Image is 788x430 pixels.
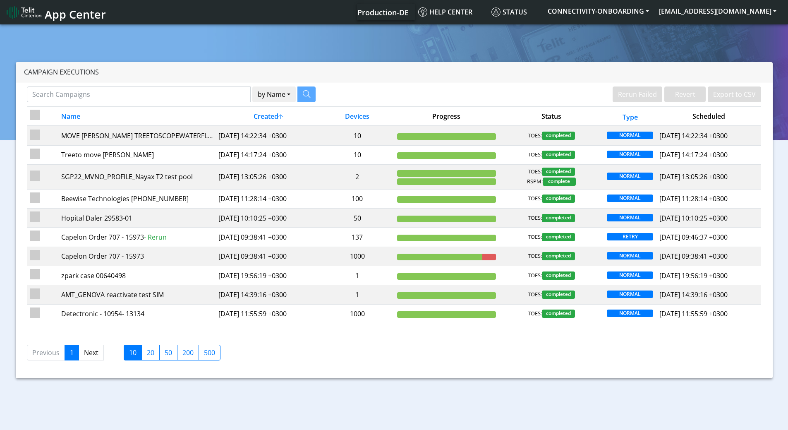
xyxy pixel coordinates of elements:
[488,4,543,20] a: Status
[321,208,394,227] td: 50
[659,150,728,159] span: [DATE] 14:17:24 +0300
[321,126,394,145] td: 10
[491,7,527,17] span: Status
[199,345,220,360] label: 500
[45,7,106,22] span: App Center
[321,228,394,247] td: 137
[177,345,199,360] label: 200
[321,107,394,126] th: Devices
[542,168,575,176] span: completed
[357,7,409,17] span: Production-DE
[659,252,728,261] span: [DATE] 09:38:41 +0300
[321,304,394,323] td: 1000
[542,310,575,318] span: completed
[708,86,761,102] button: Export to CSV
[418,7,427,17] img: knowledge.svg
[528,252,542,260] span: TOES:
[252,86,296,102] button: by Name
[216,189,321,208] td: [DATE] 11:28:14 +0300
[656,107,762,126] th: Scheduled
[216,126,321,145] td: [DATE] 14:22:34 +0300
[528,214,542,222] span: TOES:
[7,6,41,19] img: logo-telit-cinterion-gw-new.png
[659,290,728,299] span: [DATE] 14:39:16 +0300
[216,228,321,247] td: [DATE] 09:38:41 +0300
[216,145,321,164] td: [DATE] 14:17:24 +0300
[528,151,542,159] span: TOES:
[607,252,653,259] span: NORMAL
[216,304,321,323] td: [DATE] 11:55:59 +0300
[607,132,653,139] span: NORMAL
[27,86,251,102] input: Search Campaigns
[61,290,213,300] div: AMT_GENOVA reactivate test SIM
[659,172,728,181] span: [DATE] 13:05:26 +0300
[542,151,575,159] span: completed
[61,131,213,141] div: MOVE [PERSON_NAME] TREETOSCOPEWATERFLOW
[542,195,575,203] span: completed
[141,345,160,360] label: 20
[61,150,213,160] div: Treeto move [PERSON_NAME]
[607,233,653,240] span: RETRY
[607,291,653,298] span: NORMAL
[65,345,79,360] a: 1
[394,107,499,126] th: Progress
[542,233,575,241] span: completed
[124,345,142,360] label: 10
[607,151,653,158] span: NORMAL
[415,4,488,20] a: Help center
[542,132,575,140] span: completed
[321,165,394,189] td: 2
[491,7,501,17] img: status.svg
[659,309,728,318] span: [DATE] 11:55:59 +0300
[216,247,321,266] td: [DATE] 09:38:41 +0300
[58,107,216,126] th: Name
[664,86,706,102] button: Revert
[321,285,394,304] td: 1
[542,252,575,260] span: completed
[321,145,394,164] td: 10
[528,195,542,203] span: TOES:
[321,247,394,266] td: 1000
[16,62,773,82] div: Campaign Executions
[607,310,653,317] span: NORMAL
[418,7,472,17] span: Help center
[159,345,177,360] label: 50
[543,4,654,19] button: CONNECTIVITY-ONBOARDING
[61,194,213,204] div: Beewise Technologies [PHONE_NUMBER]
[659,233,728,242] span: [DATE] 09:46:37 +0300
[216,107,321,126] th: Created
[528,168,542,176] span: TOES:
[659,271,728,280] span: [DATE] 19:56:19 +0300
[216,285,321,304] td: [DATE] 14:39:16 +0300
[357,4,408,20] a: Your current platform instance
[321,266,394,285] td: 1
[7,3,105,21] a: App Center
[528,132,542,140] span: TOES:
[542,214,575,222] span: completed
[654,4,781,19] button: [EMAIL_ADDRESS][DOMAIN_NAME]
[61,251,213,261] div: Capelon Order 707 - 15973
[528,233,542,241] span: TOES:
[607,271,653,279] span: NORMAL
[499,107,604,126] th: Status
[607,214,653,221] span: NORMAL
[61,309,213,319] div: Detectronic - 10954- 13134
[528,291,542,299] span: TOES:
[659,214,728,223] span: [DATE] 10:10:25 +0300
[604,107,656,126] th: Type
[216,165,321,189] td: [DATE] 13:05:26 +0300
[527,178,543,186] span: RSPM:
[607,195,653,202] span: NORMAL
[542,271,575,280] span: completed
[321,189,394,208] td: 100
[61,213,213,223] div: Hopital Daler 29583-01
[216,208,321,227] td: [DATE] 10:10:25 +0300
[61,271,213,281] div: zpark case 00640498
[659,131,728,140] span: [DATE] 14:22:34 +0300
[528,310,542,318] span: TOES:
[216,266,321,285] td: [DATE] 19:56:19 +0300
[144,233,167,242] span: - Rerun
[528,271,542,280] span: TOES:
[61,232,213,242] div: Capelon Order 707 - 15973
[659,194,728,203] span: [DATE] 11:28:14 +0300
